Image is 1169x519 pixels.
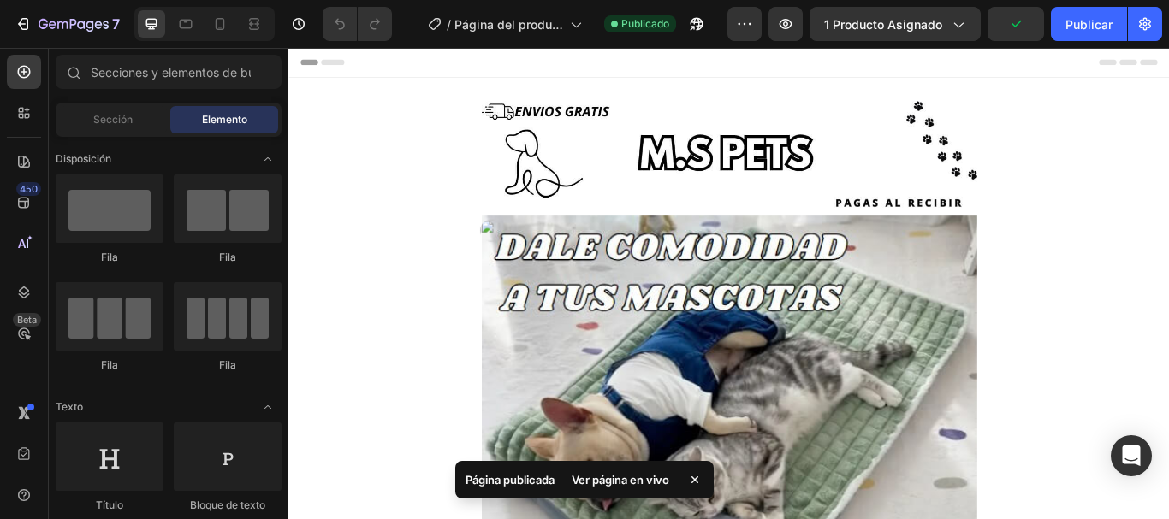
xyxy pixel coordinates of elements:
[223,200,248,226] img: upload-icon.svg
[219,251,236,263] font: Fila
[56,400,83,413] font: Texto
[1111,435,1152,476] div: Abrir Intercom Messenger
[323,7,392,41] div: Deshacer/Rehacer
[223,200,248,226] div: Alibaba Image Search
[621,17,669,30] font: Publicado
[572,473,669,487] font: Ver página en vivo
[454,17,563,86] font: Página del producto - [DATE][PERSON_NAME] 22:29:40
[219,358,236,371] font: Fila
[112,15,120,32] font: 7
[93,113,133,126] font: Sección
[447,17,451,32] font: /
[254,393,282,421] span: Abrir con palanca
[56,152,111,165] font: Disposición
[101,251,118,263] font: Fila
[101,358,118,371] font: Fila
[202,113,247,126] font: Elemento
[190,498,265,511] font: Bloque de texto
[254,145,282,173] span: Abrir con palanca
[17,314,37,326] font: Beta
[1051,7,1127,41] button: Publicar
[824,17,942,32] font: 1 producto asignado
[96,498,123,511] font: Título
[56,55,282,89] input: Secciones y elementos de búsqueda
[20,183,38,195] font: 450
[7,7,128,41] button: 7
[288,48,1169,519] iframe: Área de diseño
[810,7,981,41] button: 1 producto asignado
[1065,17,1113,32] font: Publicar
[466,473,555,487] font: Página publicada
